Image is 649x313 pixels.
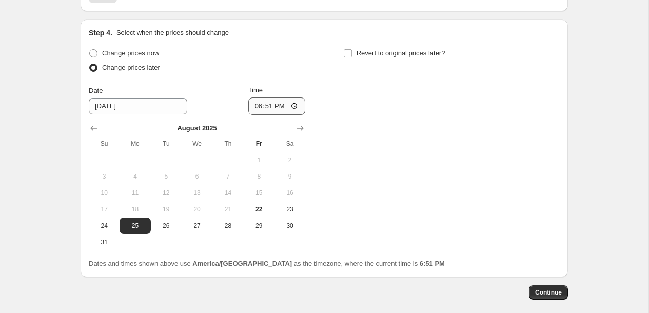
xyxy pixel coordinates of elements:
[155,222,178,230] span: 26
[93,205,115,213] span: 17
[212,168,243,185] button: Thursday August 7 2025
[89,260,445,267] span: Dates and times shown above use as the timezone, where the current time is
[212,218,243,234] button: Thursday August 28 2025
[182,135,212,152] th: Wednesday
[87,121,101,135] button: Show previous month, July 2025
[89,201,120,218] button: Sunday August 17 2025
[120,218,150,234] button: Monday August 25 2025
[155,205,178,213] span: 19
[535,288,562,297] span: Continue
[279,205,301,213] span: 23
[420,260,445,267] b: 6:51 PM
[274,168,305,185] button: Saturday August 9 2025
[89,218,120,234] button: Sunday August 24 2025
[279,140,301,148] span: Sa
[529,285,568,300] button: Continue
[89,234,120,250] button: Sunday August 31 2025
[89,185,120,201] button: Sunday August 10 2025
[279,156,301,164] span: 2
[102,64,160,71] span: Change prices later
[274,218,305,234] button: Saturday August 30 2025
[155,172,178,181] span: 5
[182,168,212,185] button: Wednesday August 6 2025
[248,205,270,213] span: 22
[279,189,301,197] span: 16
[93,238,115,246] span: 31
[274,185,305,201] button: Saturday August 16 2025
[212,201,243,218] button: Thursday August 21 2025
[248,86,263,94] span: Time
[151,135,182,152] th: Tuesday
[217,140,239,148] span: Th
[120,185,150,201] button: Monday August 11 2025
[217,222,239,230] span: 28
[155,140,178,148] span: Tu
[274,201,305,218] button: Saturday August 23 2025
[120,201,150,218] button: Monday August 18 2025
[93,140,115,148] span: Su
[217,172,239,181] span: 7
[248,156,270,164] span: 1
[89,168,120,185] button: Sunday August 3 2025
[274,152,305,168] button: Saturday August 2 2025
[116,28,229,38] p: Select when the prices should change
[274,135,305,152] th: Saturday
[244,152,274,168] button: Friday August 1 2025
[89,87,103,94] span: Date
[212,185,243,201] button: Thursday August 14 2025
[279,222,301,230] span: 30
[124,140,146,148] span: Mo
[357,49,445,57] span: Revert to original prices later?
[102,49,159,57] span: Change prices now
[248,189,270,197] span: 15
[182,218,212,234] button: Wednesday August 27 2025
[124,172,146,181] span: 4
[248,222,270,230] span: 29
[186,140,208,148] span: We
[244,185,274,201] button: Friday August 15 2025
[89,28,112,38] h2: Step 4.
[248,172,270,181] span: 8
[244,135,274,152] th: Friday
[293,121,307,135] button: Show next month, September 2025
[120,135,150,152] th: Monday
[217,205,239,213] span: 21
[186,222,208,230] span: 27
[151,218,182,234] button: Tuesday August 26 2025
[151,185,182,201] button: Tuesday August 12 2025
[120,168,150,185] button: Monday August 4 2025
[192,260,292,267] b: America/[GEOGRAPHIC_DATA]
[279,172,301,181] span: 9
[248,97,306,115] input: 12:00
[244,218,274,234] button: Friday August 29 2025
[182,185,212,201] button: Wednesday August 13 2025
[93,189,115,197] span: 10
[186,189,208,197] span: 13
[124,189,146,197] span: 11
[248,140,270,148] span: Fr
[155,189,178,197] span: 12
[89,98,187,114] input: 8/22/2025
[244,168,274,185] button: Friday August 8 2025
[212,135,243,152] th: Thursday
[124,205,146,213] span: 18
[151,168,182,185] button: Tuesday August 5 2025
[182,201,212,218] button: Wednesday August 20 2025
[93,222,115,230] span: 24
[186,205,208,213] span: 20
[89,135,120,152] th: Sunday
[244,201,274,218] button: Today Friday August 22 2025
[186,172,208,181] span: 6
[124,222,146,230] span: 25
[217,189,239,197] span: 14
[93,172,115,181] span: 3
[151,201,182,218] button: Tuesday August 19 2025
